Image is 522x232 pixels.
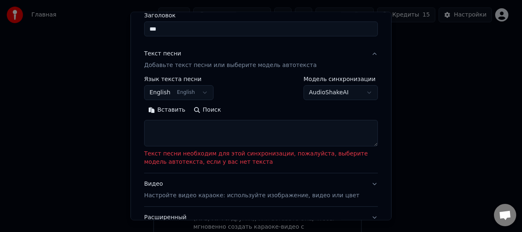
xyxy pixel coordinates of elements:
button: Поиск [190,103,225,117]
button: Расширенный [144,207,378,228]
label: Язык текста песни [144,76,214,82]
button: ВидеоНастройте видео караоке: используйте изображение, видео или цвет [144,173,378,206]
p: Настройте видео караоке: используйте изображение, видео или цвет [144,191,359,200]
label: Заголовок [144,12,378,18]
button: Вставить [144,103,190,117]
button: Текст песниДобавьте текст песни или выберите модель автотекста [144,43,378,76]
div: Текст песни [144,50,181,58]
p: Текст песни необходим для этой синхронизации, пожалуйста, выберите модель автотекста, если у вас ... [144,150,378,166]
p: Добавьте текст песни или выберите модель автотекста [144,61,317,69]
div: Текст песниДобавьте текст песни или выберите модель автотекста [144,76,378,173]
label: Модель синхронизации [304,76,378,82]
div: Видео [144,180,359,200]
